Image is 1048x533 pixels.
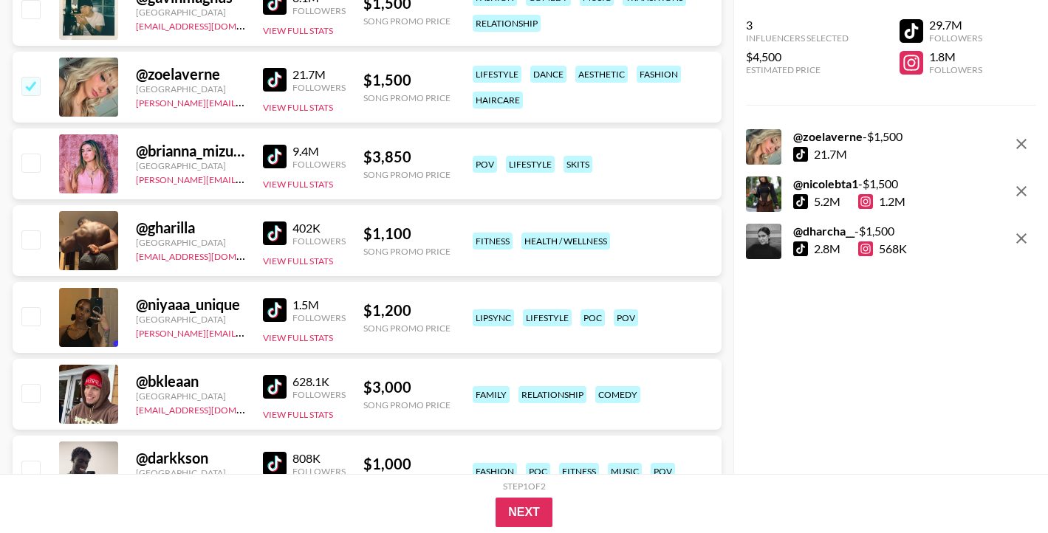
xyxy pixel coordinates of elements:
div: 1.8M [929,49,982,64]
a: [EMAIL_ADDRESS][DOMAIN_NAME] [136,18,284,32]
div: 2.8M [814,241,840,256]
div: @ brianna_mizura [136,142,245,160]
div: 808K [292,451,346,466]
div: $ 1,000 [363,455,451,473]
button: View Full Stats [263,179,333,190]
button: View Full Stats [263,332,333,343]
div: [GEOGRAPHIC_DATA] [136,467,245,478]
img: TikTok [263,298,287,322]
div: fitness [559,463,599,480]
div: lifestyle [506,156,555,173]
div: [GEOGRAPHIC_DATA] [136,237,245,248]
div: Followers [292,5,346,16]
a: [PERSON_NAME][EMAIL_ADDRESS][DOMAIN_NAME] [136,94,355,109]
div: Followers [292,82,346,93]
div: Song Promo Price [363,323,451,334]
img: TikTok [263,452,287,475]
strong: @ zoelaverne [793,129,863,143]
div: fashion [637,66,681,83]
div: Estimated Price [746,64,849,75]
div: Song Promo Price [363,246,451,257]
div: 1.5M [292,298,346,312]
div: fitness [473,233,513,250]
a: [EMAIL_ADDRESS][DOMAIN_NAME] [136,248,284,262]
div: Followers [292,235,346,247]
div: health / wellness [521,233,610,250]
img: TikTok [263,68,287,92]
button: View Full Stats [263,25,333,36]
button: remove [1007,129,1036,159]
div: $ 1,100 [363,224,451,243]
div: 3 [746,18,849,32]
div: Followers [292,466,346,477]
div: poc [526,463,550,480]
img: TikTok [263,375,287,399]
div: [GEOGRAPHIC_DATA] [136,7,245,18]
div: 402K [292,221,346,235]
div: - $ 1,500 [793,176,905,191]
div: [GEOGRAPHIC_DATA] [136,314,245,325]
div: [GEOGRAPHIC_DATA] [136,160,245,171]
div: Followers [292,389,346,400]
a: [PERSON_NAME][EMAIL_ADDRESS][DOMAIN_NAME] [136,171,355,185]
div: family [473,386,510,403]
button: View Full Stats [263,255,333,266]
div: 21.7M [292,67,346,82]
div: Song Promo Price [363,399,451,410]
div: haircare [473,92,523,109]
div: pov [614,309,638,326]
img: TikTok [263,221,287,245]
div: 5.2M [814,194,840,209]
div: @ zoelaverne [136,65,245,83]
a: [EMAIL_ADDRESS][DOMAIN_NAME] [136,402,284,416]
div: Step 1 of 2 [503,481,546,492]
div: @ gharilla [136,219,245,237]
div: pov [651,463,675,480]
button: View Full Stats [263,102,333,113]
button: Next [496,498,552,527]
div: relationship [518,386,586,403]
div: poc [580,309,605,326]
div: 9.4M [292,144,346,159]
div: lipsync [473,309,514,326]
div: Followers [292,159,346,170]
div: Song Promo Price [363,16,451,27]
div: Influencers Selected [746,32,849,44]
div: $ 3,850 [363,148,451,166]
iframe: Drift Widget Chat Controller [974,459,1030,515]
div: @ darkkson [136,449,245,467]
div: lifestyle [523,309,572,326]
div: dance [530,66,566,83]
img: TikTok [263,145,287,168]
strong: @ nicolebta1 [793,176,858,190]
button: View Full Stats [263,409,333,420]
div: - $ 1,500 [793,224,907,238]
div: $ 1,500 [363,71,451,89]
div: $ 1,200 [363,301,451,320]
div: music [608,463,642,480]
div: Song Promo Price [363,92,451,103]
div: $ 3,000 [363,378,451,396]
div: Followers [929,32,982,44]
div: @ bkleaan [136,372,245,391]
div: [GEOGRAPHIC_DATA] [136,391,245,402]
button: remove [1007,176,1036,206]
div: $4,500 [746,49,849,64]
div: - $ 1,500 [793,129,903,144]
div: aesthetic [575,66,628,83]
button: remove [1007,224,1036,253]
div: lifestyle [473,66,521,83]
div: [GEOGRAPHIC_DATA] [136,83,245,94]
div: comedy [595,386,640,403]
a: [PERSON_NAME][EMAIL_ADDRESS][DOMAIN_NAME] [136,325,355,339]
div: 1.2M [858,194,905,209]
div: 21.7M [814,147,847,162]
strong: @ dharcha__ [793,224,855,238]
div: Followers [292,312,346,323]
div: 568K [858,241,907,256]
div: pov [473,156,497,173]
div: fashion [473,463,517,480]
div: 628.1K [292,374,346,389]
div: skits [564,156,592,173]
div: relationship [473,15,541,32]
